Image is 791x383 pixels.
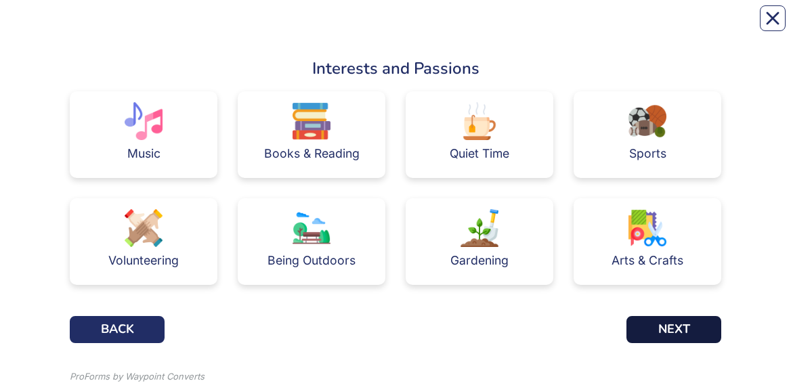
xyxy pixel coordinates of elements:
[264,148,360,160] div: Books & Reading
[760,5,786,31] button: Close
[450,148,509,160] div: Quiet Time
[70,56,721,81] div: Interests and Passions
[628,209,666,247] img: 123b5884-a965-403a-bb8e-1884c7f7d69b.png
[127,148,161,160] div: Music
[125,209,163,247] img: ed05f176-983e-4f47-802b-bee768e2bb37.png
[293,102,330,140] img: 7a075514-225b-4157-92cf-28e230cc6af0.png
[626,316,721,343] button: NEXT
[628,102,666,140] img: 66dec20d-176f-468d-b92a-d77f3472b2c5.png
[450,254,509,267] div: Gardening
[612,254,683,267] div: Arts & Crafts
[629,148,666,160] div: Sports
[461,102,498,140] img: d085332c-c273-4554-8a92-7f049e02a0a2.png
[70,316,165,343] button: BACK
[108,254,179,267] div: Volunteering
[125,102,163,140] img: 9f71f14d-4726-4473-b765-330fcd714891.png
[268,254,356,267] div: Being Outdoors
[293,209,330,247] img: c5e9d411-a572-42d4-9f88-6892ed26da77.png
[461,209,498,247] img: 57951ea3-6c99-4f4c-861d-4aa0d12cca5c.png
